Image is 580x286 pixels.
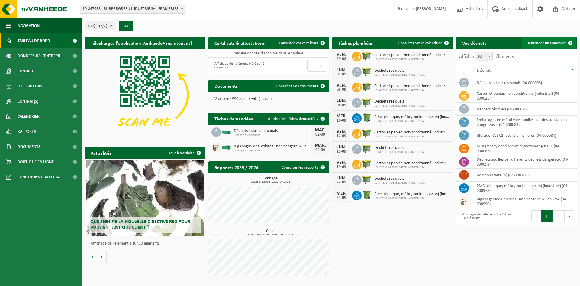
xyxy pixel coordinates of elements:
span: Carton et papier, non-conditionné (industriel) [374,84,450,89]
span: 10-847638 - RUBBERGREEN INDUSTRIE SA [374,120,450,123]
button: OK [119,21,133,31]
span: Tableau de bord [18,33,50,48]
img: WB-1100-HPE-GN-50 [362,51,372,61]
img: HK-XC-20-GN-00 [221,129,231,134]
div: LUN. [335,67,347,72]
a: Tous les articles [164,147,205,159]
div: 01-09 [335,72,347,77]
img: WB-1100-HPE-GN-50 [362,82,372,92]
span: 10-847638 - RUBBERGREEN INDUSTRIE SA [374,58,450,61]
span: 10-847638 - RUBBERGREEN INDUSTRIE SA [374,104,425,108]
td: carton et papier, non-conditionné (industriel) (04-000026) [472,89,577,103]
p: Vous avez 999 document(s) non lu(s). [214,97,323,101]
span: 10-847638 - RUBBERGREEN INDUSTRIE SA [374,135,450,139]
span: Pmc (plastique, métal, carton boisson) (industriel) [374,115,450,120]
div: 05-09 [335,88,347,92]
div: 24-09 [335,196,347,200]
img: WB-0370-HPE-GN-50 [362,190,372,200]
td: IBC vide, Cat C2, poche à incinérer (04-000084) [472,129,577,142]
button: Previous [531,210,541,222]
span: Carton et papier, non-conditionné (industriel) [374,161,450,166]
div: VEN. [335,83,347,88]
span: Documents [18,139,40,154]
span: Contacts [18,64,36,79]
td: MDI (méthylènediphényl diisocyanate)en IBC (04-000087) [472,142,577,155]
img: WB-1100-HPE-GN-50 [362,174,372,185]
img: WB-1100-HPE-GN-50 [362,128,372,138]
div: VEN. [335,129,347,134]
span: Consulter vos certificats [279,41,318,45]
a: Consulter votre calendrier [394,37,453,49]
count: (2/2) [99,24,107,28]
label: Afficher éléments [459,54,514,59]
h2: Tâches planifiées [332,37,379,49]
h2: Rapports 2025 / 2024 [208,161,264,173]
h3: Cube [211,229,329,236]
div: MER. [335,191,347,196]
h2: Documents [208,80,244,92]
div: 10-09 [335,119,347,123]
h2: Actualités [85,147,117,159]
button: Site(s)(2/2) [85,21,115,30]
div: MER. [335,114,347,119]
td: PMC (plastique, métal, carton boisson) (industriel) (04-000978) [472,182,577,195]
span: 10-847638 - RUBBERGREEN INDUSTRIE SA [374,73,425,77]
div: VEN. [335,52,347,57]
img: WB-1100-HPE-GN-50 [362,97,372,107]
p: Affichage de l'élément 1 sur 10 éléments [91,242,202,246]
div: 22-09 [335,180,347,185]
span: Echange sur demande [234,149,311,153]
span: 10 [475,52,492,61]
h2: Certificats & attestations [208,37,271,49]
td: déchets souillés par différents déchets dangereux (04-000093) [472,155,577,169]
a: Consulter vos certificats [274,37,329,49]
div: 02-09 [314,148,326,152]
span: Site(s) [88,21,107,31]
div: MAR. [314,128,326,133]
h2: Tâches demandées [208,113,259,124]
span: 10-847638 - RUBBERGREEN INDUSTRIE SA [374,150,425,154]
button: Volgende [97,251,107,263]
span: Contrat(s) [18,94,38,109]
span: 10-847638 - RUBBERGREEN INDUSTRIE SA - FRAMERIES [80,5,185,13]
h2: Vos déchets [456,37,492,49]
span: Carton et papier, non-conditionné (industriel) [374,130,450,135]
img: WB-1100-HPE-GN-50 [362,66,372,77]
div: VEN. [335,160,347,165]
td: bigs bags vides, colorés - non dangereux - en vrac (04-000990) [472,195,577,208]
img: WB-1100-HPE-GN-50 [362,159,372,169]
td: déchets résiduels (04-000029) [472,103,577,116]
span: Navigation [18,18,40,33]
button: 1 [541,210,553,222]
span: Demander un transport [527,41,566,45]
div: 02-09 [314,133,326,137]
a: Consulter vos documents [272,80,329,92]
span: Déchet [477,68,491,73]
button: Next [317,60,326,72]
div: Affichage de l'élément 0 à 0 sur 0 éléments [211,59,266,72]
td: déchets industriels banals (04-000008) [472,76,577,89]
span: Déchets résiduels [374,99,425,104]
span: 10-847638 - RUBBERGREEN INDUSTRIE SA [374,89,450,92]
span: Déchets résiduels [374,68,425,73]
span: Afficher les tâches demandées [268,117,318,121]
div: LUN. [335,176,347,180]
span: 10-847638 - RUBBERGREEN INDUSTRIE SA [374,166,450,169]
span: Echange sur demande [234,133,311,137]
a: Consulter les rapports [277,161,329,173]
span: Consulter vos documents [276,84,318,88]
span: Déchets résiduels [374,146,425,150]
span: Rapports [18,124,36,139]
span: 10-847638 - RUBBERGREEN INDUSTRIE SA [374,197,450,200]
a: Demander un transport [522,37,576,49]
button: Previous [307,60,317,72]
div: MAR. [314,143,326,148]
span: Que signifie la nouvelle directive RED pour vous en tant que client ? [90,219,190,230]
span: 2024: 235,070 m3 - 2025: 165,010 m3 [211,233,329,236]
span: 10-847638 - RUBBERGREEN INDUSTRIE SA [374,181,425,185]
button: Vorige [88,251,97,263]
a: Que signifie la nouvelle directive RED pour vous en tant que client ? [86,160,204,236]
div: 19-09 [335,165,347,169]
div: LUN. [335,145,347,150]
